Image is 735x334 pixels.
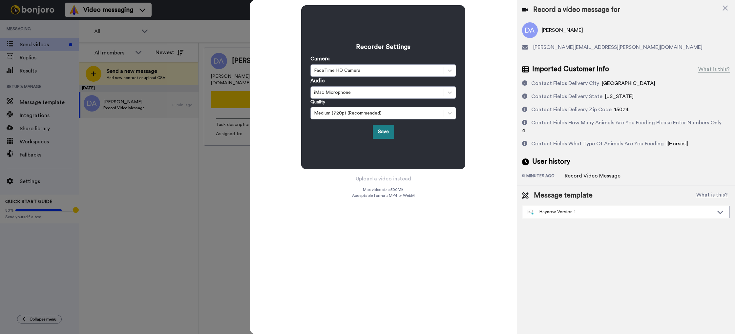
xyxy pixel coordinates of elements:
[310,77,325,85] label: Audio
[698,65,730,73] div: What is this?
[532,157,570,167] span: User history
[694,191,730,200] button: What is this?
[565,172,620,180] div: Record Video Message
[531,93,602,100] div: Contact Fields Delivery State
[614,107,629,112] span: 15074
[522,128,525,133] span: 4
[531,79,599,87] div: Contact Fields Delivery City
[310,99,325,105] label: Quality
[354,175,413,183] button: Upload a video instead
[363,187,404,192] span: Max video size: 500 MB
[531,119,722,127] div: Contact Fields How Many Animals Are You Feeding Please Enter Numbers Only
[522,173,565,180] div: 51 minutes ago
[314,67,440,74] div: FaceTime HD Camera
[373,125,394,139] button: Save
[314,110,440,116] div: Medium (720p) (Recommended)
[310,42,456,52] h3: Recorder Settings
[531,106,612,114] div: Contact Fields Delivery Zip Code
[352,193,415,198] span: Acceptable format: MP4 or WebM
[314,89,440,96] div: iMac Microphone
[532,64,609,74] span: Imported Customer Info
[310,55,330,63] label: Camera
[605,94,634,99] span: [US_STATE]
[602,81,655,86] span: [GEOGRAPHIC_DATA]
[666,141,688,146] span: ||Horses||
[528,209,714,215] div: Haynow Version 1
[534,191,593,200] span: Message template
[533,43,703,51] span: [PERSON_NAME][EMAIL_ADDRESS][PERSON_NAME][DOMAIN_NAME]
[531,140,664,148] div: Contact Fields What Type Of Animals Are You Feeding
[528,210,534,215] img: nextgen-template.svg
